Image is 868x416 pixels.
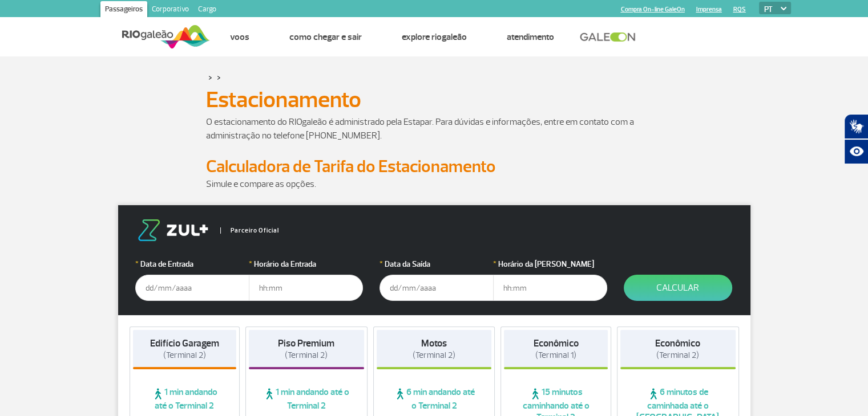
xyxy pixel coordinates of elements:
[493,275,607,301] input: hh:mm
[844,139,868,164] button: Abrir recursos assistivos.
[249,275,363,301] input: hh:mm
[380,275,494,301] input: dd/mm/aaaa
[621,6,685,13] a: Compra On-line GaleOn
[289,31,362,43] a: Como chegar e sair
[147,1,193,19] a: Corporativo
[656,350,699,361] span: (Terminal 2)
[535,350,576,361] span: (Terminal 1)
[135,219,211,241] img: logo-zul.png
[135,275,249,301] input: dd/mm/aaaa
[249,386,364,411] span: 1 min andando até o Terminal 2
[206,177,663,191] p: Simule e compare as opções.
[421,337,447,349] strong: Motos
[193,1,221,19] a: Cargo
[402,31,467,43] a: Explore RIOgaleão
[380,258,494,270] label: Data da Saída
[285,350,328,361] span: (Terminal 2)
[163,350,206,361] span: (Terminal 2)
[206,156,663,177] h2: Calculadora de Tarifa do Estacionamento
[133,386,237,411] span: 1 min andando até o Terminal 2
[220,227,279,234] span: Parceiro Oficial
[507,31,554,43] a: Atendimento
[249,258,363,270] label: Horário da Entrada
[150,337,219,349] strong: Edifício Garagem
[377,386,492,411] span: 6 min andando até o Terminal 2
[230,31,249,43] a: Voos
[135,258,249,270] label: Data de Entrada
[844,114,868,164] div: Plugin de acessibilidade da Hand Talk.
[278,337,334,349] strong: Piso Premium
[624,275,732,301] button: Calcular
[493,258,607,270] label: Horário da [PERSON_NAME]
[206,90,663,109] h1: Estacionamento
[655,337,700,349] strong: Econômico
[100,1,147,19] a: Passageiros
[208,71,212,84] a: >
[844,114,868,139] button: Abrir tradutor de língua de sinais.
[696,6,722,13] a: Imprensa
[413,350,455,361] span: (Terminal 2)
[217,71,221,84] a: >
[206,115,663,142] p: O estacionamento do RIOgaleão é administrado pela Estapar. Para dúvidas e informações, entre em c...
[733,6,746,13] a: RQS
[534,337,579,349] strong: Econômico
